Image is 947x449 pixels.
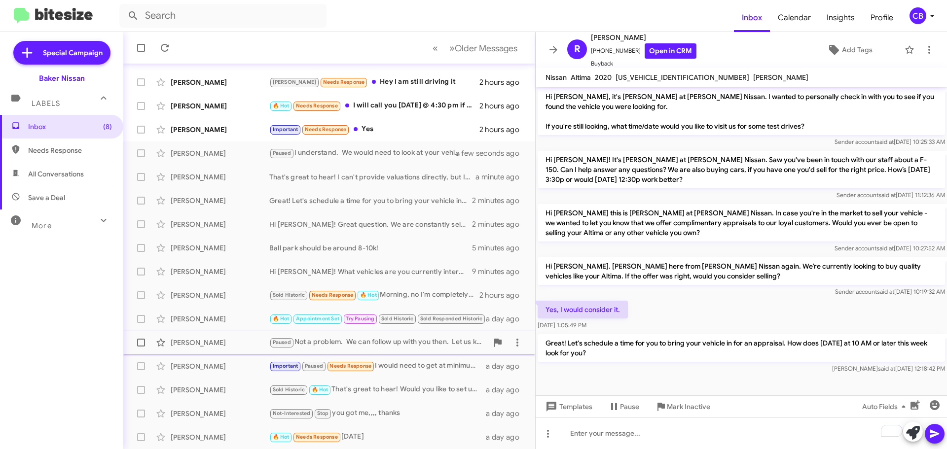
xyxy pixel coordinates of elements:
[901,7,936,24] button: CB
[835,138,945,145] span: Sender account [DATE] 10:25:33 AM
[536,398,600,415] button: Templates
[28,122,112,132] span: Inbox
[269,289,479,301] div: Morning, no I'm completely upside-down on the vehicle so I'm good
[876,244,894,252] span: said at
[296,315,339,322] span: Appointment Set
[475,172,527,182] div: a minute ago
[269,196,472,206] div: Great! Let's schedule a time for you to bring your vehicle in for an appraisal. How does [DATE] a...
[269,313,486,324] div: That's completely fine! We can explore options together when you visit. What time is good to sche...
[119,4,327,28] input: Search
[171,101,269,111] div: [PERSON_NAME]
[472,196,527,206] div: 2 minutes ago
[329,363,371,369] span: Needs Response
[479,77,527,87] div: 2 hours ago
[538,257,945,285] p: Hi [PERSON_NAME]. [PERSON_NAME] here from [PERSON_NAME] Nissan again. We’re currently looking to ...
[420,315,483,322] span: Sold Responded Historic
[171,77,269,87] div: [PERSON_NAME]
[734,3,770,32] a: Inbox
[273,386,305,393] span: Sold Historic
[819,3,863,32] a: Insights
[842,41,873,59] span: Add Tags
[171,432,269,442] div: [PERSON_NAME]
[269,360,486,372] div: I would need to get at minimum 15K
[103,122,112,132] span: (8)
[427,38,444,58] button: Previous
[591,43,696,59] span: [PHONE_NUMBER]
[269,76,479,88] div: Hey I am still driving it
[479,125,527,135] div: 2 hours ago
[600,398,647,415] button: Pause
[910,7,926,24] div: CB
[269,431,486,443] div: [DATE]
[269,337,488,348] div: Not a problem. We can follow up with you then. Let us know if you have any questions.
[799,41,900,59] button: Add Tags
[269,408,486,419] div: you got me,,,, thanks
[468,148,527,158] div: a few seconds ago
[323,79,365,85] span: Needs Response
[269,384,486,395] div: That's great to hear! Would you like to set up a time for a complimentary appraisal? Let me know ...
[538,151,945,188] p: Hi [PERSON_NAME]! It's [PERSON_NAME] at [PERSON_NAME] Nissan. Saw you've been in touch with our s...
[878,191,896,199] span: said at
[645,43,696,59] a: Open in CRM
[486,314,527,324] div: a day ago
[171,219,269,229] div: [PERSON_NAME]
[837,191,945,199] span: Sender account [DATE] 11:12:36 AM
[854,398,917,415] button: Auto Fields
[863,3,901,32] span: Profile
[832,365,945,372] span: [PERSON_NAME] [DATE] 12:18:42 PM
[667,398,710,415] span: Mark Inactive
[472,219,527,229] div: 2 minutes ago
[544,398,592,415] span: Templates
[835,244,945,252] span: Sender account [DATE] 10:27:52 AM
[273,315,290,322] span: 🔥 Hot
[591,59,696,69] span: Buyback
[878,365,895,372] span: said at
[876,138,894,145] span: said at
[546,73,567,82] span: Nissan
[171,314,269,324] div: [PERSON_NAME]
[171,148,269,158] div: [PERSON_NAME]
[269,172,475,182] div: That's great to hear! I can't provide valuations directly, but I can schedule a quick inspection ...
[273,150,291,156] span: Paused
[273,434,290,440] span: 🔥 Hot
[28,145,112,155] span: Needs Response
[171,385,269,395] div: [PERSON_NAME]
[28,193,65,203] span: Save a Deal
[171,361,269,371] div: [PERSON_NAME]
[427,38,523,58] nav: Page navigation example
[862,398,910,415] span: Auto Fields
[171,409,269,418] div: [PERSON_NAME]
[479,101,527,111] div: 2 hours ago
[312,292,354,298] span: Needs Response
[171,243,269,253] div: [PERSON_NAME]
[620,398,639,415] span: Pause
[360,292,377,298] span: 🔥 Hot
[647,398,718,415] button: Mark Inactive
[273,292,305,298] span: Sold Historic
[538,334,945,362] p: Great! Let's schedule a time for you to bring your vehicle in for an appraisal. How does [DATE] a...
[877,288,894,295] span: said at
[479,290,527,300] div: 2 hours ago
[273,410,311,416] span: Not-Interested
[591,32,696,43] span: [PERSON_NAME]
[595,73,612,82] span: 2020
[538,321,586,329] span: [DATE] 1:05:49 PM
[269,243,472,253] div: Ball park should be around 8-10k!
[346,315,374,322] span: Try Pausing
[273,79,317,85] span: [PERSON_NAME]
[305,126,347,133] span: Needs Response
[574,41,581,57] span: R
[171,172,269,182] div: [PERSON_NAME]
[770,3,819,32] a: Calendar
[536,417,947,449] div: To enrich screen reader interactions, please activate Accessibility in Grammarly extension settings
[171,267,269,276] div: [PERSON_NAME]
[171,290,269,300] div: [PERSON_NAME]
[538,88,945,135] p: Hi [PERSON_NAME], it's [PERSON_NAME] at [PERSON_NAME] Nissan. I wanted to personally check in wit...
[269,219,472,229] div: Hi [PERSON_NAME]! Great question. We are constantly selling our pre-owned inventory, and sometime...
[171,338,269,347] div: [PERSON_NAME]
[32,221,52,230] span: More
[296,434,338,440] span: Needs Response
[305,363,323,369] span: Paused
[486,409,527,418] div: a day ago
